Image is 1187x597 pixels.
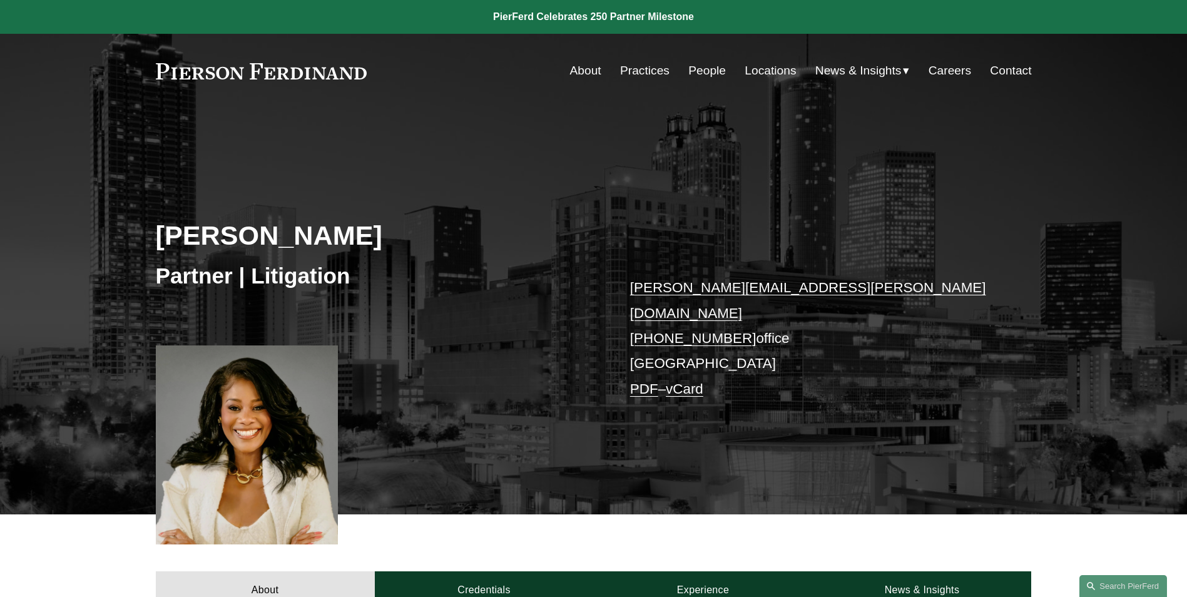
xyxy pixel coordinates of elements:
[815,60,902,82] span: News & Insights
[630,280,986,320] a: [PERSON_NAME][EMAIL_ADDRESS][PERSON_NAME][DOMAIN_NAME]
[688,59,726,83] a: People
[620,59,670,83] a: Practices
[666,381,703,397] a: vCard
[570,59,601,83] a: About
[990,59,1031,83] a: Contact
[156,262,594,290] h3: Partner | Litigation
[630,275,995,402] p: office [GEOGRAPHIC_DATA] –
[630,381,658,397] a: PDF
[630,330,757,346] a: [PHONE_NUMBER]
[1079,575,1167,597] a: Search this site
[929,59,971,83] a: Careers
[815,59,910,83] a: folder dropdown
[745,59,796,83] a: Locations
[156,219,594,252] h2: [PERSON_NAME]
